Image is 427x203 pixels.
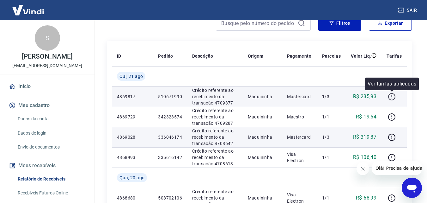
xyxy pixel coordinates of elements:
span: Qui, 21 ago [119,73,143,79]
a: Dados de login [15,127,87,140]
p: Pedido [158,53,173,59]
input: Busque pelo número do pedido [221,18,295,28]
iframe: Mensagem da empresa [372,161,422,175]
iframe: Botão para abrir a janela de mensagens [402,178,422,198]
p: 342323574 [158,114,182,120]
p: 4868680 [117,195,148,201]
p: [PERSON_NAME] [22,53,72,60]
span: Qua, 20 ago [119,174,144,181]
p: 4869729 [117,114,148,120]
p: 508702106 [158,195,182,201]
p: 336046174 [158,134,182,140]
p: Tarifas [387,53,402,59]
p: 1/3 [322,134,341,140]
button: Exportar [369,16,412,31]
p: Pagamento [287,53,312,59]
p: Crédito referente ao recebimento da transação 4709377 [192,87,238,106]
p: Maquininha [248,114,277,120]
p: R$ 235,93 [353,93,377,100]
p: Descrição [192,53,213,59]
p: Mastercard [287,93,312,100]
p: R$ 319,87 [353,133,377,141]
a: Dados da conta [15,112,87,125]
p: 1/1 [322,114,341,120]
p: 1/3 [322,93,341,100]
p: Crédito referente ao recebimento da transação 4708642 [192,128,238,147]
button: Filtros [318,16,361,31]
img: Vindi [8,0,49,20]
p: Visa Electron [287,151,312,164]
p: 4869028 [117,134,148,140]
p: Maquininha [248,134,277,140]
span: Olá! Precisa de ajuda? [4,4,53,10]
button: Meus recebíveis [8,159,87,173]
p: R$ 68,99 [356,194,376,202]
p: Maestro [287,114,312,120]
p: 335616142 [158,154,182,161]
p: ID [117,53,121,59]
p: [EMAIL_ADDRESS][DOMAIN_NAME] [12,62,82,69]
button: Meu cadastro [8,98,87,112]
p: Maquininha [248,154,277,161]
p: Mastercard [287,134,312,140]
a: Recebíveis Futuros Online [15,187,87,200]
p: Crédito referente ao recebimento da transação 4709287 [192,107,238,126]
p: Ver tarifas aplicadas [368,80,416,88]
p: R$ 19,64 [356,113,376,121]
p: 1/1 [322,195,341,201]
p: 510671990 [158,93,182,100]
iframe: Fechar mensagem [357,162,369,175]
a: Envio de documentos [15,141,87,154]
p: Crédito referente ao recebimento da transação 4708613 [192,148,238,167]
a: Relatório de Recebíveis [15,173,87,186]
p: 4868993 [117,154,148,161]
p: Valor Líq. [351,53,371,59]
p: Maquininha [248,195,277,201]
p: Maquininha [248,93,277,100]
a: Início [8,79,87,93]
p: Origem [248,53,263,59]
p: Parcelas [322,53,341,59]
p: 1/1 [322,154,341,161]
p: R$ 106,40 [353,154,377,161]
p: 4869817 [117,93,148,100]
button: Sair [397,4,419,16]
div: S [35,25,60,51]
